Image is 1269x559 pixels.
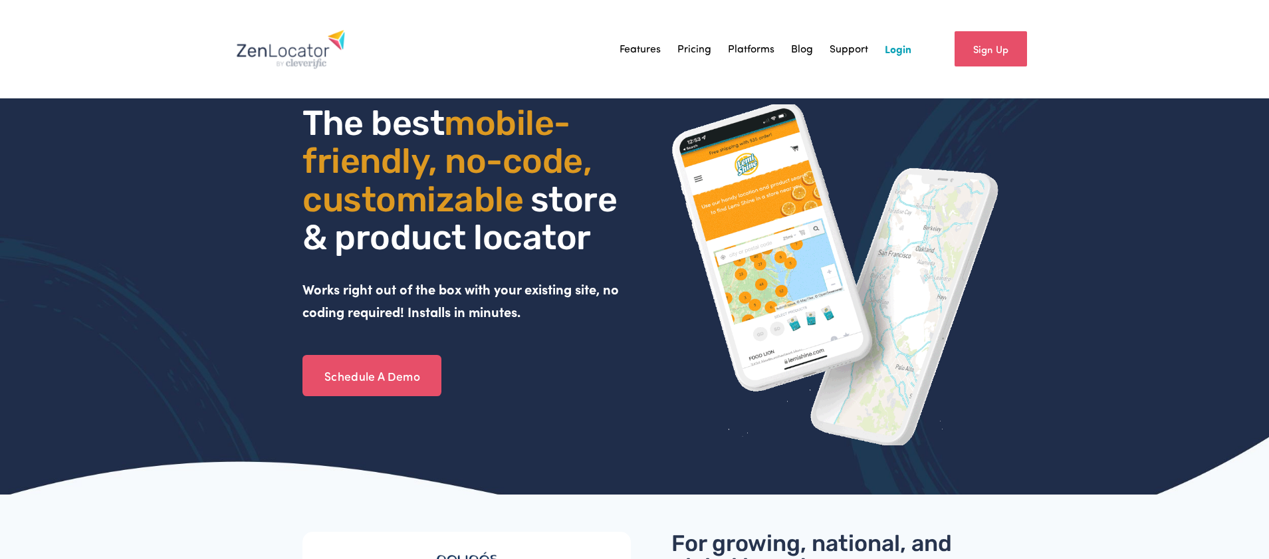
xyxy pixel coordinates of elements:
[620,39,661,59] a: Features
[671,104,1000,445] img: ZenLocator phone mockup gif
[302,179,624,258] span: store & product locator
[302,102,599,219] span: mobile- friendly, no-code, customizable
[236,29,346,69] img: Zenlocator
[302,102,444,144] span: The best
[885,39,911,59] a: Login
[677,39,711,59] a: Pricing
[955,31,1027,66] a: Sign Up
[791,39,813,59] a: Blog
[302,355,441,396] a: Schedule A Demo
[830,39,868,59] a: Support
[302,280,622,320] strong: Works right out of the box with your existing site, no coding required! Installs in minutes.
[728,39,774,59] a: Platforms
